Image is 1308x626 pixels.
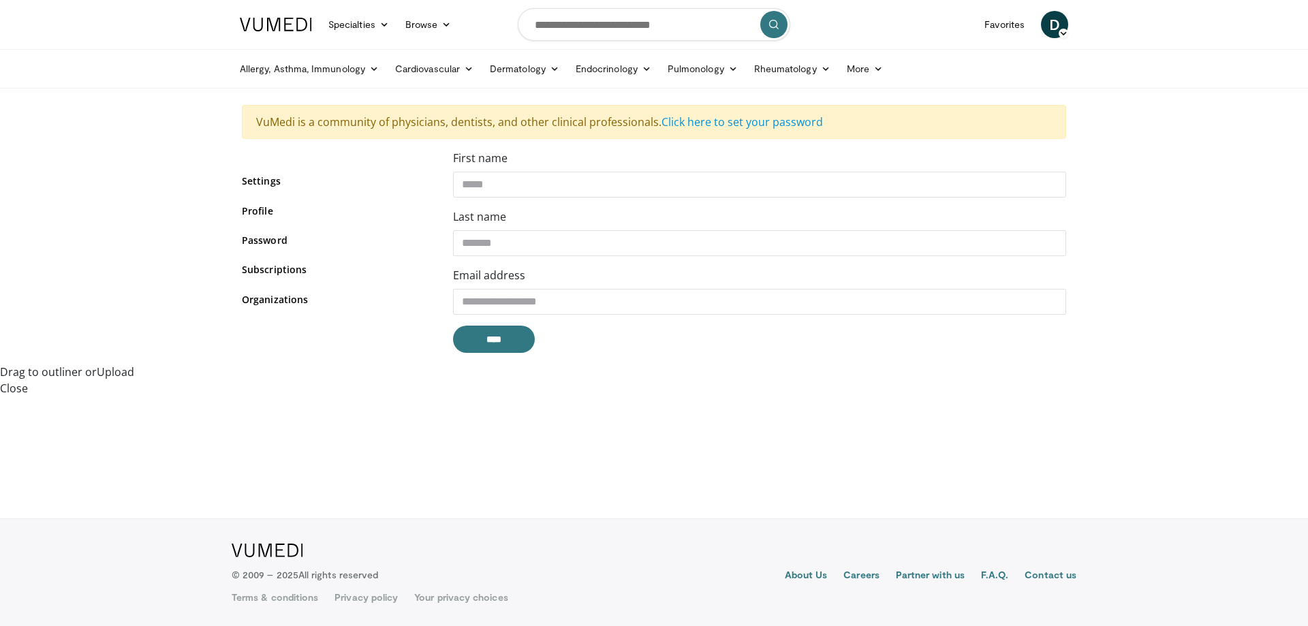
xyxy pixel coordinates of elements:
[414,591,508,604] a: Your privacy choices
[242,292,433,307] a: Organizations
[518,8,790,41] input: Search topics, interventions
[1041,11,1068,38] a: D
[242,174,433,188] a: Settings
[453,208,506,225] label: Last name
[746,55,839,82] a: Rheumatology
[397,11,460,38] a: Browse
[232,544,303,557] img: VuMedi Logo
[976,11,1033,38] a: Favorites
[97,364,134,379] span: Upload
[453,150,508,166] label: First name
[659,55,746,82] a: Pulmonology
[232,591,318,604] a: Terms & conditions
[242,233,433,247] a: Password
[242,262,433,277] a: Subscriptions
[785,568,828,584] a: About Us
[298,569,378,580] span: All rights reserved
[320,11,397,38] a: Specialties
[839,55,891,82] a: More
[567,55,659,82] a: Endocrinology
[242,204,433,218] a: Profile
[1025,568,1076,584] a: Contact us
[453,267,525,283] label: Email address
[482,55,567,82] a: Dermatology
[242,105,1066,139] div: VuMedi is a community of physicians, dentists, and other clinical professionals.
[896,568,965,584] a: Partner with us
[387,55,482,82] a: Cardiovascular
[334,591,398,604] a: Privacy policy
[232,55,387,82] a: Allergy, Asthma, Immunology
[981,568,1008,584] a: F.A.Q.
[843,568,879,584] a: Careers
[240,18,312,31] img: VuMedi Logo
[232,568,378,582] p: © 2009 – 2025
[661,114,823,129] a: Click here to set your password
